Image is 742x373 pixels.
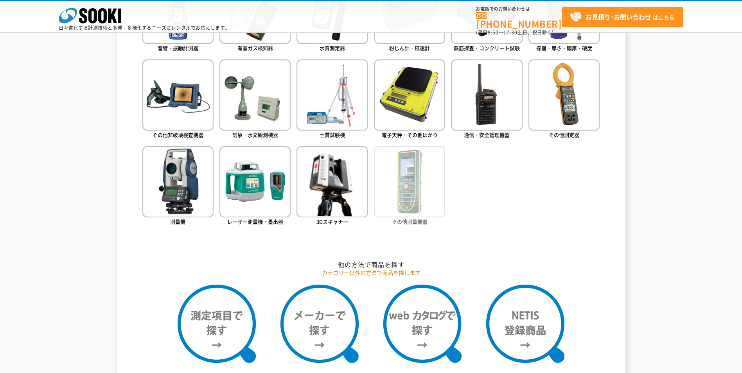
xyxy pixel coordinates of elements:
[383,285,462,363] img: webカタログで探す
[237,44,273,52] span: 有害ガス検知器
[464,131,510,138] span: 通信・安全管理機器
[142,59,214,140] a: その他非破壊検査機器
[219,59,291,131] img: 気象・水文観測機器
[158,44,198,52] span: 音響・振動計測器
[586,12,651,22] strong: お見積り･お問い合わせ
[219,146,291,217] img: レーザー測量機・墨出器
[488,29,499,36] span: 8:50
[153,131,203,138] span: その他非破壊検査機器
[570,11,675,23] span: はこちら
[476,29,553,36] span: (平日 ～ 土日、祝日除く)
[549,131,579,138] span: その他測定器
[320,131,345,138] span: 土質試験機
[219,59,291,140] a: 気象・水文観測機器
[528,59,600,140] a: その他測定器
[451,59,522,140] a: 通信・安全管理機器
[296,59,368,131] img: 土質試験機
[59,25,230,30] p: 日々進化する計測技術と多種・多様化するニーズにレンタルでお応えします。
[503,29,517,36] span: 17:30
[219,146,291,227] a: レーザー測量機・墨出器
[280,285,359,363] img: メーカーで探す
[296,146,368,217] img: 3Dスキャナー
[392,218,428,225] span: その他測量機器
[142,269,600,277] p: カテゴリー以外の方法で商品を探します
[486,285,564,363] img: NETIS登録商品
[142,59,214,131] img: その他非破壊検査機器
[232,131,278,138] span: 気象・水文観測機器
[142,146,214,227] a: 測量機
[382,131,438,138] span: 電子天秤・その他はかり
[227,218,283,225] span: レーザー測量機・墨出器
[389,44,430,52] span: 粉じん計・風速計
[528,59,600,131] img: その他測定器
[320,44,345,52] span: 水質測定器
[536,44,592,52] span: 探傷・厚さ・膜厚・硬度
[476,12,562,28] a: [PHONE_NUMBER]
[296,59,368,140] a: 土質試験機
[316,218,348,225] span: 3Dスキャナー
[374,59,445,140] a: 電子天秤・その他はかり
[374,146,445,217] img: その他測量機器
[170,218,185,225] span: 測量機
[142,260,600,269] h2: 他の方法で商品を探す
[451,59,522,131] img: 通信・安全管理機器
[142,146,214,217] img: 測量機
[562,7,683,27] a: お見積り･お問い合わせはこちら
[178,285,256,363] img: 測定項目で探す
[374,146,445,227] a: その他測量機器
[296,146,368,227] a: 3Dスキャナー
[454,44,520,52] span: 鉄筋探査・コンクリート試験
[476,7,562,11] span: お電話でのお問い合わせは
[374,59,445,131] img: 電子天秤・その他はかり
